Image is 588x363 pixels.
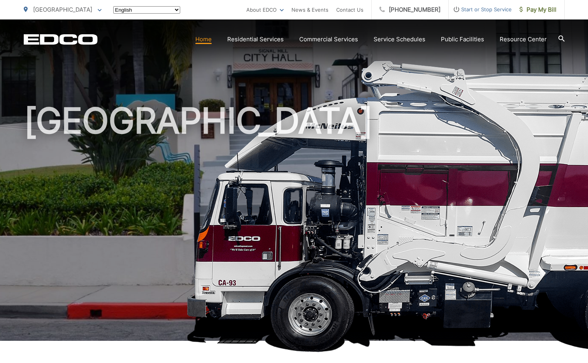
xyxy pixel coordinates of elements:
span: Pay My Bill [520,5,556,14]
a: Home [195,35,212,44]
a: Public Facilities [441,35,484,44]
a: Contact Us [336,5,363,14]
h1: [GEOGRAPHIC_DATA] [24,101,565,348]
a: EDCD logo. Return to the homepage. [24,34,98,45]
span: [GEOGRAPHIC_DATA] [33,6,92,13]
a: Residential Services [227,35,284,44]
a: News & Events [291,5,328,14]
a: Resource Center [500,35,547,44]
a: Commercial Services [299,35,358,44]
select: Select a language [113,6,180,14]
a: Service Schedules [374,35,425,44]
a: About EDCO [246,5,284,14]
